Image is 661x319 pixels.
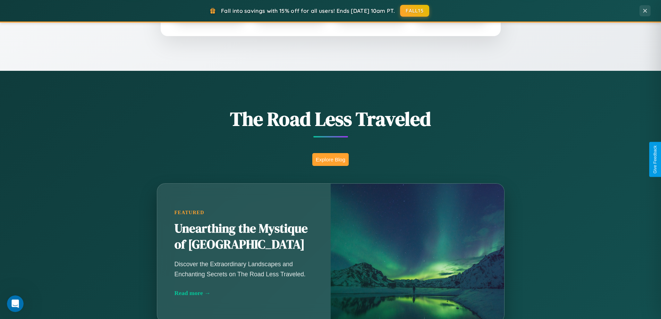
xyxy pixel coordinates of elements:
p: Discover the Extraordinary Landscapes and Enchanting Secrets on The Road Less Traveled. [175,259,313,279]
h1: The Road Less Traveled [122,106,539,132]
div: Read more → [175,289,313,297]
iframe: Intercom live chat [7,295,24,312]
h2: Unearthing the Mystique of [GEOGRAPHIC_DATA] [175,221,313,253]
span: Fall into savings with 15% off for all users! Ends [DATE] 10am PT. [221,7,395,14]
button: FALL15 [400,5,429,17]
div: Featured [175,210,313,216]
button: Explore Blog [312,153,349,166]
div: Give Feedback [653,145,658,174]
